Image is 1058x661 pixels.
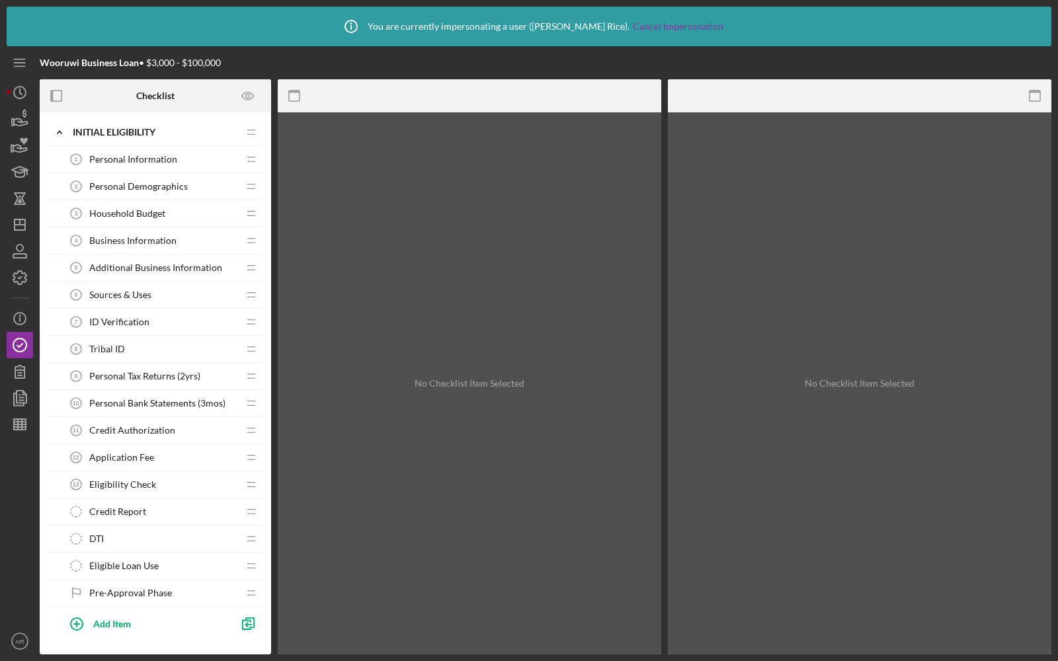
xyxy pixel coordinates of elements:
span: Household Budget [89,208,165,219]
tspan: 8 [75,346,78,352]
div: Add Item [93,611,131,636]
span: DTI [89,533,104,544]
b: Wooruwi Business Loan [40,57,139,68]
text: AR [15,638,24,645]
tspan: 11 [73,427,79,434]
span: Pre-Approval Phase [89,588,172,598]
div: No Checklist Item Selected [805,378,915,389]
span: Personal Tax Returns (2yrs) [89,371,200,381]
span: Credit Authorization [89,425,175,436]
span: Tribal ID [89,344,125,354]
tspan: 9 [75,373,78,379]
span: Eligibility Check [89,479,156,490]
tspan: 13 [73,481,79,488]
tspan: 10 [73,400,79,407]
span: Business Information [89,235,177,246]
span: ID Verification [89,317,149,327]
tspan: 3 [75,210,78,217]
div: • $3,000 - $100,000 [40,58,221,68]
a: Cancel Impersonation [633,21,723,32]
tspan: 1 [75,156,78,163]
tspan: 2 [75,183,78,190]
div: Documentation [73,648,238,658]
button: Preview as [233,81,263,111]
tspan: 12 [73,454,79,461]
span: Eligible Loan Use [89,561,159,571]
tspan: 5 [75,264,78,271]
tspan: 7 [75,319,78,325]
button: Add Item [60,610,231,637]
span: Application Fee [89,452,154,463]
b: Checklist [136,91,175,101]
span: Sources & Uses [89,290,151,300]
tspan: 6 [75,292,78,298]
div: Initial Eligibility [73,127,238,137]
span: Personal Information [89,154,177,165]
button: AR [7,628,33,654]
div: You are currently impersonating a user ( [PERSON_NAME] Rice ). [335,10,723,43]
span: Personal Demographics [89,181,188,192]
tspan: 4 [75,237,78,244]
span: Credit Report [89,506,146,517]
span: Personal Bank Statements (3mos) [89,398,225,408]
span: Additional Business Information [89,262,222,273]
div: No Checklist Item Selected [415,378,524,389]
